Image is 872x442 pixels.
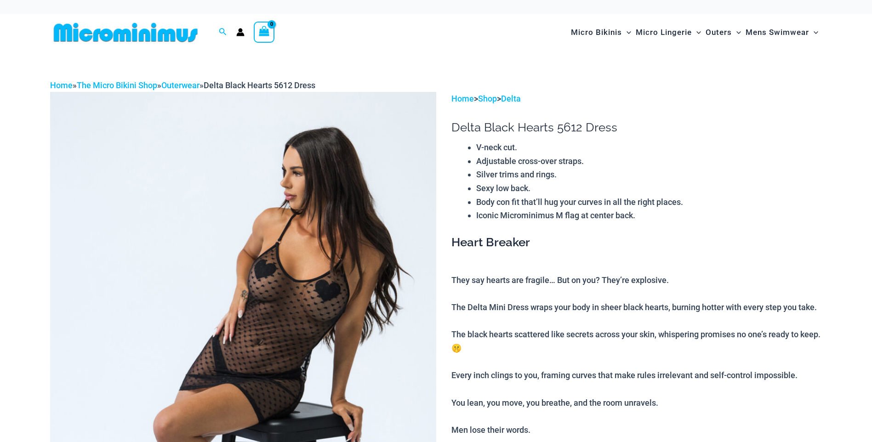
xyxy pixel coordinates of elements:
[706,21,732,44] span: Outers
[569,18,633,46] a: Micro BikinisMenu ToggleMenu Toggle
[77,80,157,90] a: The Micro Bikini Shop
[451,92,822,106] p: > >
[809,21,818,44] span: Menu Toggle
[476,141,822,154] li: V-neck cut.
[746,21,809,44] span: Mens Swimwear
[50,80,73,90] a: Home
[476,154,822,168] li: Adjustable cross-over straps.
[732,21,741,44] span: Menu Toggle
[451,94,474,103] a: Home
[476,181,822,195] li: Sexy low back.
[254,22,275,43] a: View Shopping Cart, empty
[703,18,743,46] a: OutersMenu ToggleMenu Toggle
[476,168,822,181] li: Silver trims and rings.
[161,80,199,90] a: Outerwear
[636,21,692,44] span: Micro Lingerie
[236,28,245,36] a: Account icon link
[50,22,201,43] img: MM SHOP LOGO FLAT
[219,27,227,38] a: Search icon link
[633,18,703,46] a: Micro LingerieMenu ToggleMenu Toggle
[476,195,822,209] li: Body con fit that’ll hug your curves in all the right places.
[50,80,315,90] span: » » »
[567,17,822,48] nav: Site Navigation
[478,94,497,103] a: Shop
[622,21,631,44] span: Menu Toggle
[451,120,822,135] h1: Delta Black Hearts 5612 Dress
[451,235,822,250] h3: Heart Breaker
[204,80,315,90] span: Delta Black Hearts 5612 Dress
[692,21,701,44] span: Menu Toggle
[743,18,821,46] a: Mens SwimwearMenu ToggleMenu Toggle
[501,94,521,103] a: Delta
[571,21,622,44] span: Micro Bikinis
[476,209,822,222] li: Iconic Microminimus M flag at center back.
